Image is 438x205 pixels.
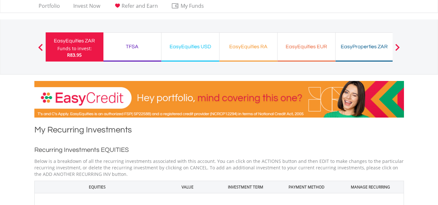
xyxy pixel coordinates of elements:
[215,181,276,193] th: INVESTMENT TERM
[122,2,158,9] span: Refer and Earn
[34,181,160,193] th: EQUITIES
[171,2,214,10] span: My Funds
[391,47,404,53] button: Next
[57,45,92,52] div: Funds to invest:
[34,81,404,118] img: EasyCredit Promotion Banner
[71,3,103,13] a: Invest Now
[34,47,47,53] button: Previous
[165,42,215,51] div: EasyEquities USD
[67,52,82,58] span: R83.95
[34,158,404,177] p: Below is a breakdown of all the recurring investments associated with this account. You can click...
[160,181,215,193] th: VALUE
[337,181,404,193] th: MANAGE RECURRING
[339,42,389,51] div: EasyProperties ZAR
[107,42,157,51] div: TFSA
[111,3,160,13] a: Refer and Earn
[36,3,63,13] a: Portfolio
[34,145,404,155] h2: Recurring Investments EQUITIES
[281,42,331,51] div: EasyEquities EUR
[276,181,337,193] th: PAYMENT METHOD
[223,42,273,51] div: EasyEquities RA
[50,36,100,45] div: EasyEquities ZAR
[34,124,404,139] h1: My Recurring Investments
